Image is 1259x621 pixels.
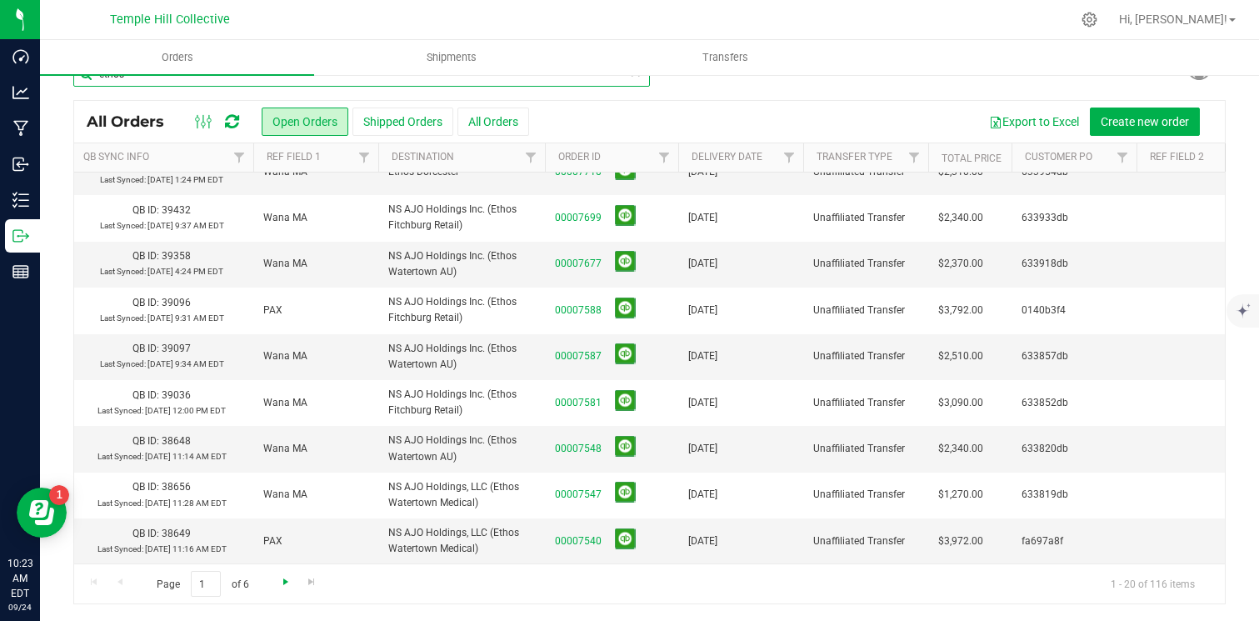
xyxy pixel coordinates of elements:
[392,151,454,163] a: Destination
[263,210,307,226] span: Wana MA
[517,143,545,172] a: Filter
[938,164,983,180] span: $2,310.00
[1022,487,1127,503] span: 633819db
[314,40,588,75] a: Shipments
[1022,348,1127,364] span: 633857db
[1022,303,1127,318] span: 0140b3f4
[12,156,29,173] inline-svg: Inbound
[351,143,378,172] a: Filter
[132,435,159,447] span: QB ID:
[145,544,227,553] span: [DATE] 11:16 AM EDT
[1022,256,1127,272] span: 633918db
[404,50,499,65] span: Shipments
[688,441,717,457] span: [DATE]
[688,395,717,411] span: [DATE]
[555,210,602,226] a: 00007699
[1150,151,1204,163] a: Ref Field 2
[132,481,159,493] span: QB ID:
[147,359,224,368] span: [DATE] 9:34 AM EDT
[263,487,307,503] span: Wana MA
[688,210,717,226] span: [DATE]
[267,151,321,163] a: Ref Field 1
[100,359,146,368] span: Last Synced:
[938,210,983,226] span: $2,340.00
[97,406,143,415] span: Last Synced:
[147,175,223,184] span: [DATE] 1:24 PM EDT
[938,487,983,503] span: $1,270.00
[813,303,918,318] span: Unaffiliated Transfer
[813,395,918,411] span: Unaffiliated Transfer
[132,343,159,354] span: QB ID:
[263,303,282,318] span: PAX
[162,343,191,354] span: 39097
[938,441,983,457] span: $2,340.00
[555,256,602,272] a: 00007677
[132,528,159,539] span: QB ID:
[352,108,453,136] button: Shipped Orders
[388,433,535,464] span: NS AJO Holdings Inc. (Ethos Watertown AU)
[938,256,983,272] span: $2,370.00
[1022,533,1127,549] span: fa697a8f
[388,479,535,511] span: NS AJO Holdings, LLC (Ethos Watertown Medical)
[40,40,314,75] a: Orders
[1022,395,1127,411] span: 633852db
[162,528,191,539] span: 38649
[263,164,307,180] span: Wana MA
[100,313,146,323] span: Last Synced:
[1097,571,1208,596] span: 1 - 20 of 116 items
[651,143,678,172] a: Filter
[938,303,983,318] span: $3,792.00
[263,348,307,364] span: Wana MA
[558,151,601,163] a: Order ID
[132,204,159,216] span: QB ID:
[97,544,143,553] span: Last Synced:
[1109,143,1137,172] a: Filter
[901,143,928,172] a: Filter
[938,533,983,549] span: $3,972.00
[1101,115,1189,128] span: Create new order
[226,143,253,172] a: Filter
[162,389,191,401] span: 39036
[813,487,918,503] span: Unaffiliated Transfer
[813,348,918,364] span: Unaffiliated Transfer
[87,113,181,131] span: All Orders
[688,256,717,272] span: [DATE]
[12,84,29,101] inline-svg: Analytics
[162,297,191,308] span: 39096
[938,395,983,411] span: $3,090.00
[162,250,191,262] span: 39358
[1079,12,1100,28] div: Manage settings
[555,348,602,364] a: 00007587
[688,533,717,549] span: [DATE]
[132,297,159,308] span: QB ID:
[110,13,230,27] span: Temple Hill Collective
[147,313,224,323] span: [DATE] 9:31 AM EDT
[942,153,1002,164] a: Total Price
[388,387,535,418] span: NS AJO Holdings Inc. (Ethos Fitchburg Retail)
[132,250,159,262] span: QB ID:
[817,151,892,163] a: Transfer Type
[162,435,191,447] span: 38648
[688,164,717,180] span: [DATE]
[978,108,1090,136] button: Export to Excel
[263,441,307,457] span: Wana MA
[813,256,918,272] span: Unaffiliated Transfer
[162,481,191,493] span: 38656
[688,348,717,364] span: [DATE]
[588,40,862,75] a: Transfers
[555,303,602,318] a: 00007588
[273,571,297,593] a: Go to the next page
[147,221,224,230] span: [DATE] 9:37 AM EDT
[388,248,535,280] span: NS AJO Holdings Inc. (Ethos Watertown AU)
[17,488,67,538] iframe: Resource center
[555,441,602,457] a: 00007548
[83,151,149,163] a: QB Sync Info
[688,487,717,503] span: [DATE]
[1022,164,1127,180] span: 633954db
[555,164,602,180] a: 00007710
[1090,108,1200,136] button: Create new order
[680,50,771,65] span: Transfers
[100,267,146,276] span: Last Synced:
[7,601,32,613] p: 09/24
